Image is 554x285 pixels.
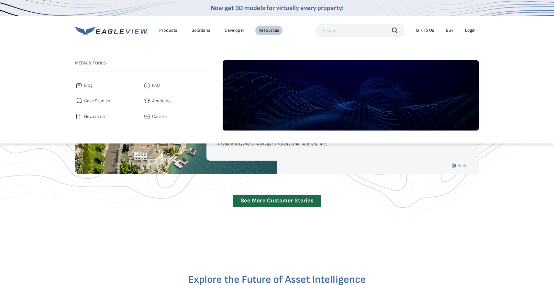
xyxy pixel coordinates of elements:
span: Careers [152,113,168,120]
img: faq.svg [143,82,151,89]
a: Now get 3D models for virtually every property! [211,4,344,12]
img: careers.svg [143,113,151,120]
img: academy.svg [143,97,151,105]
img: blog.svg [75,82,83,89]
a: Developer [225,28,244,33]
a: Buy [446,28,453,33]
span: Case Studies [84,97,110,105]
h2: Explore the Future of Asset Intelligence [75,275,479,285]
span: Blog [84,82,93,89]
span: Newsroom [84,113,105,120]
div: Talk To Us [415,28,434,33]
div: Products [159,28,177,33]
div: President/General Manager, Professional Roofers, Inc. [218,141,458,147]
a: Case Studies [75,97,137,105]
img: default-image.webp [223,60,479,131]
a: Blog [75,82,137,89]
h3: Media & Tools [75,60,205,66]
div: Solutions [192,28,210,33]
input: Search [316,24,404,37]
img: case_studies.svg [75,97,83,105]
div: Resources [259,28,279,33]
a: FAQ [143,82,205,89]
span: Academy [152,97,171,105]
a: Careers [143,113,205,120]
a: Newsroom [75,113,137,120]
a: See More Customer Stories [233,195,321,207]
a: Academy [143,97,205,105]
div: Login [465,28,476,33]
span: FAQ [152,82,160,89]
img: newsroom.svg [75,113,83,120]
